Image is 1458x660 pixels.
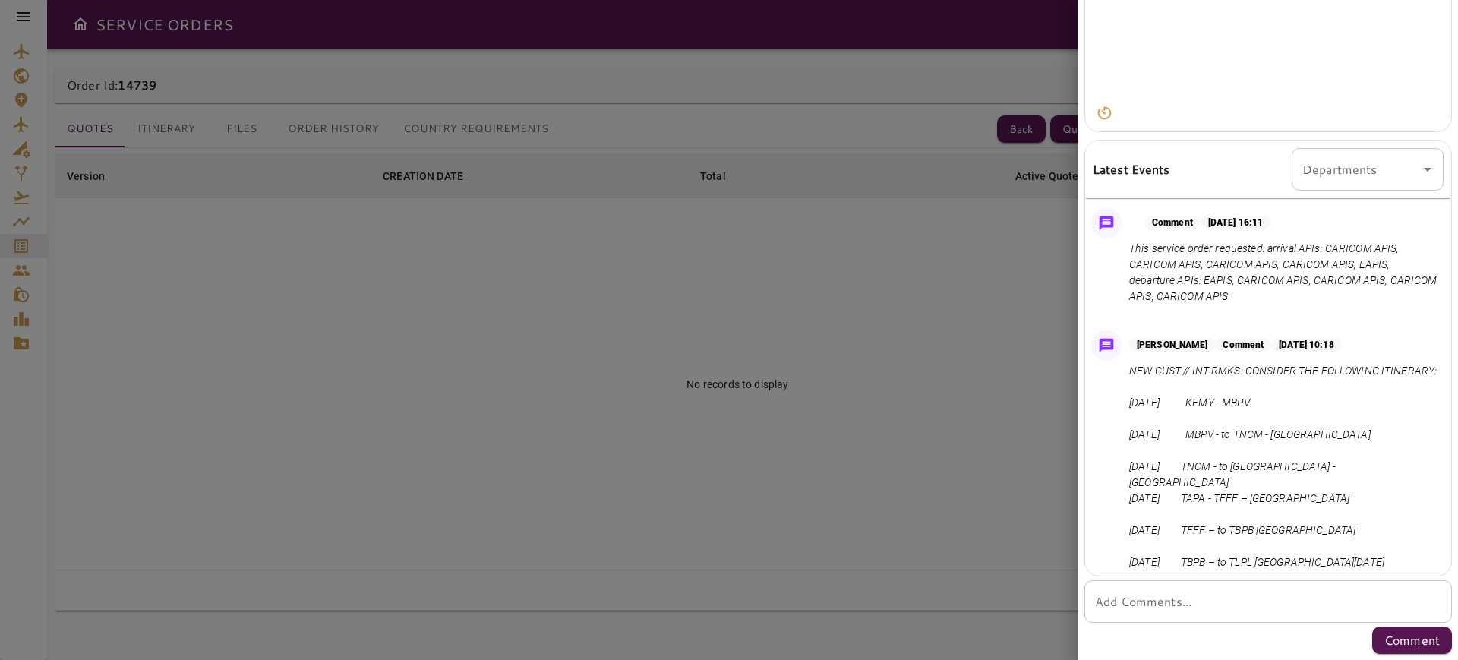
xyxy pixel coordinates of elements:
p: Comment [1215,338,1271,352]
img: Message Icon [1096,335,1117,356]
p: [PERSON_NAME] [1129,338,1215,352]
button: Open [1417,159,1438,180]
h6: Latest Events [1093,159,1170,179]
img: Message Icon [1096,213,1117,234]
p: Comment [1144,216,1201,229]
img: Timer Icon [1096,106,1113,121]
p: This service order requested: arrival APIs: CARICOM APIS, CARICOM APIS, CARICOM APIS, CARICOM API... [1129,241,1437,305]
p: [DATE] 16:11 [1201,216,1270,229]
p: Comment [1384,631,1440,649]
p: [DATE] 10:18 [1271,338,1341,352]
button: Comment [1372,627,1452,654]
